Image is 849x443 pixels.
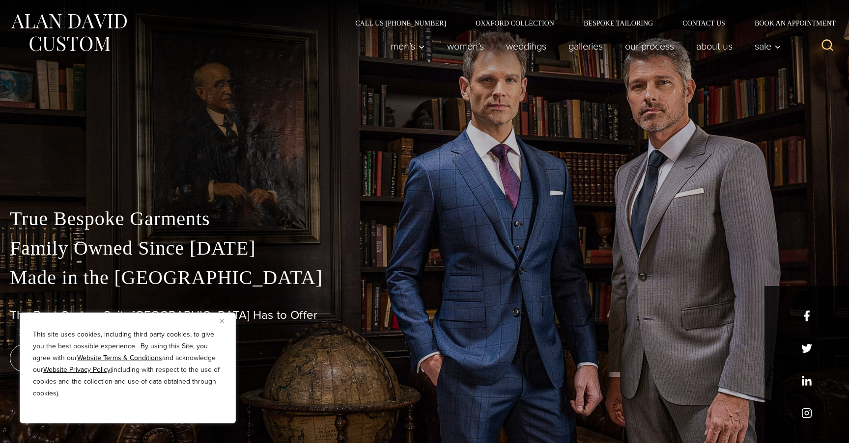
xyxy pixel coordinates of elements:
[569,20,668,26] a: Bespoke Tailoring
[755,41,781,51] span: Sale
[340,20,839,26] nav: Secondary Navigation
[495,36,558,56] a: weddings
[33,329,223,399] p: This site uses cookies, including third party cookies, to give you the best possible experience. ...
[220,319,224,323] img: Close
[220,315,231,327] button: Close
[77,353,162,363] a: Website Terms & Conditions
[10,204,839,292] p: True Bespoke Garments Family Owned Since [DATE] Made in the [GEOGRAPHIC_DATA]
[436,36,495,56] a: Women’s
[668,20,740,26] a: Contact Us
[340,20,461,26] a: Call Us [PHONE_NUMBER]
[614,36,685,56] a: Our Process
[380,36,787,56] nav: Primary Navigation
[10,11,128,54] img: Alan David Custom
[43,365,111,375] a: Website Privacy Policy
[685,36,744,56] a: About Us
[10,308,839,322] h1: The Best Custom Suits [GEOGRAPHIC_DATA] Has to Offer
[740,20,839,26] a: Book an Appointment
[10,344,147,372] a: book an appointment
[391,41,425,51] span: Men’s
[461,20,569,26] a: Oxxford Collection
[816,34,839,58] button: View Search Form
[558,36,614,56] a: Galleries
